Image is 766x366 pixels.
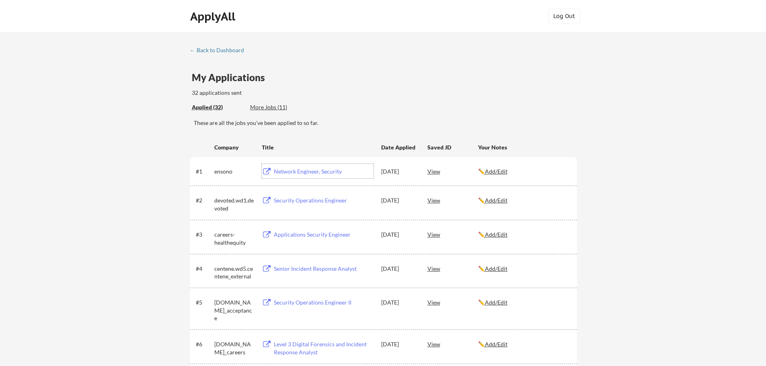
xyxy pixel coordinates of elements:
div: #1 [196,168,212,176]
div: [DATE] [381,231,417,239]
div: ✏️ [478,231,570,239]
div: #2 [196,196,212,204]
div: Senior Incident Response Analyst [274,265,374,273]
u: Add/Edit [485,341,507,348]
div: Security Operations Engineer [274,196,374,204]
div: #3 [196,231,212,239]
div: centene.wd5.centene_external [214,265,255,280]
div: [DOMAIN_NAME]_acceptance [214,299,255,322]
div: View [427,227,478,241]
div: Network Engineer, Security [274,168,374,176]
div: [DATE] [381,340,417,348]
div: ✏️ [478,340,570,348]
div: These are all the jobs you've been applied to so far. [194,119,577,127]
div: View [427,193,478,207]
div: [DATE] [381,196,417,204]
div: Level 3 Digital Forensics and Incident Response Analyst [274,340,374,356]
button: Log Out [548,8,580,24]
div: #5 [196,299,212,307]
div: These are all the jobs you've been applied to so far. [192,103,244,112]
u: Add/Edit [485,231,507,238]
u: Add/Edit [485,265,507,272]
div: Saved JD [427,140,478,154]
div: View [427,337,478,351]
div: Applications Security Engineer [274,231,374,239]
div: [DATE] [381,265,417,273]
div: View [427,164,478,178]
div: Company [214,143,255,151]
div: ✏️ [478,265,570,273]
div: [DOMAIN_NAME]_careers [214,340,255,356]
div: View [427,295,478,309]
div: Applied (32) [192,103,244,111]
div: careers-healthequity [214,231,255,246]
div: [DATE] [381,168,417,176]
div: ← Back to Dashboard [190,47,250,53]
div: Date Applied [381,143,417,151]
a: ← Back to Dashboard [190,47,250,55]
div: ApplyAll [190,10,238,23]
div: View [427,261,478,276]
div: Title [262,143,374,151]
div: ✏️ [478,196,570,204]
div: Your Notes [478,143,570,151]
u: Add/Edit [485,299,507,306]
div: #4 [196,265,212,273]
div: Security Operations Engineer II [274,299,374,307]
u: Add/Edit [485,197,507,204]
div: ✏️ [478,299,570,307]
div: These are job applications we think you'd be a good fit for, but couldn't apply you to automatica... [250,103,309,112]
div: [DATE] [381,299,417,307]
div: #6 [196,340,212,348]
div: 32 applications sent [192,89,347,97]
div: My Applications [192,73,271,82]
div: More Jobs (11) [250,103,309,111]
div: ensono [214,168,255,176]
div: devoted.wd1.devoted [214,196,255,212]
div: ✏️ [478,168,570,176]
u: Add/Edit [485,168,507,175]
